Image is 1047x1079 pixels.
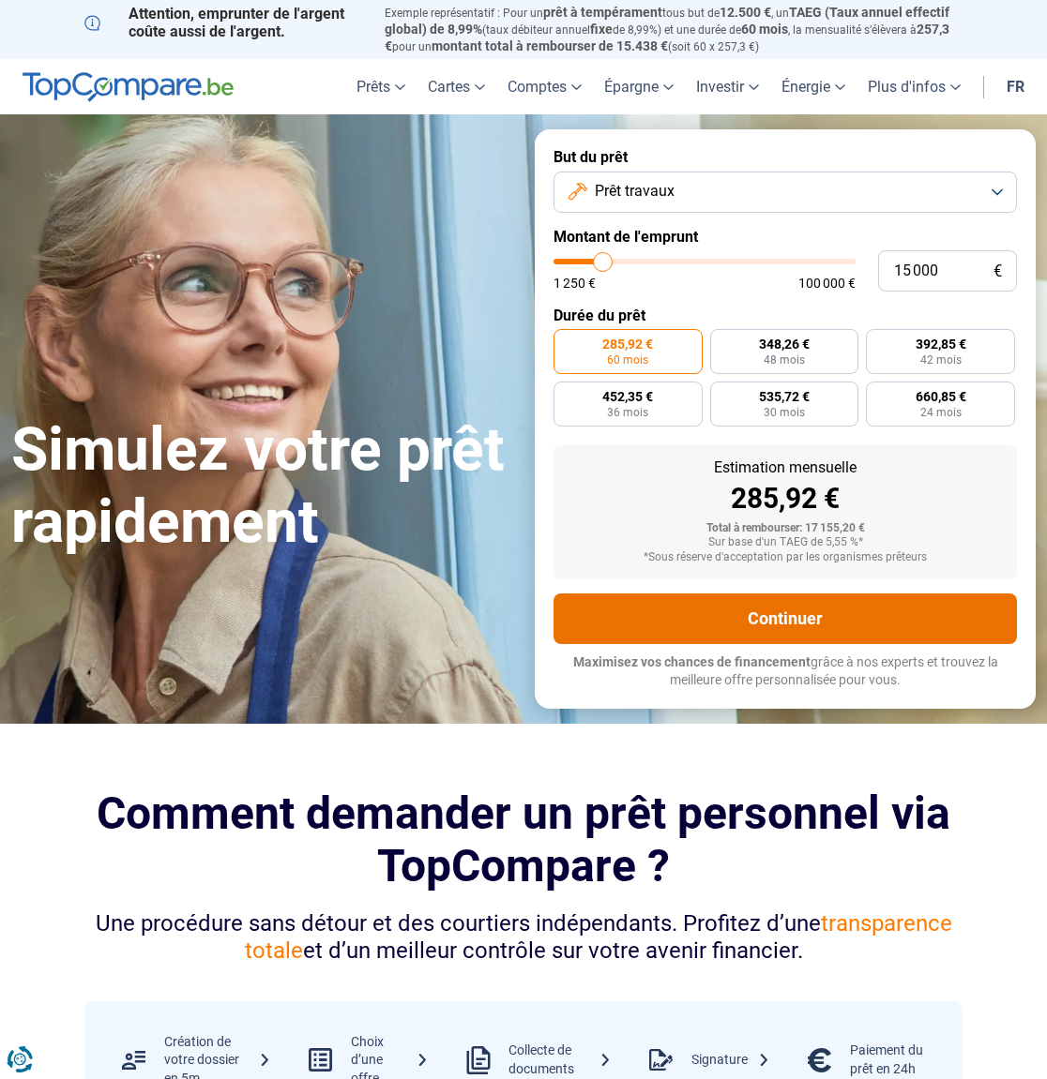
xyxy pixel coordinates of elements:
[554,277,596,290] span: 1 250 €
[850,1042,944,1078] div: Paiement du prêt en 24h
[554,593,1017,644] button: Continuer
[573,654,811,669] span: Maximisez vos chances de financement
[84,910,963,965] div: Une procédure sans détour et des courtiers indépendants. Profitez d’une et d’un meilleur contrôle...
[417,59,496,114] a: Cartes
[590,22,613,37] span: fixe
[554,228,1017,246] label: Montant de l'emprunt
[994,263,1002,279] span: €
[759,337,810,351] span: 348,26 €
[84,787,963,891] h2: Comment demander un prêt personnel via TopCompare ?
[385,5,963,54] p: Exemple représentatif : Pour un tous but de , un (taux débiteur annuel de 8,99%) et une durée de ...
[595,181,675,202] span: Prêt travaux
[995,59,1036,114] a: fr
[741,22,788,37] span: 60 mois
[602,337,653,351] span: 285,92 €
[798,277,856,290] span: 100 000 €
[857,59,972,114] a: Plus d'infos
[685,59,770,114] a: Investir
[691,1051,770,1070] div: Signature
[508,1042,612,1078] div: Collecte de documents
[569,522,1002,535] div: Total à rembourser: 17 155,20 €
[569,551,1002,564] div: *Sous réserve d'acceptation par les organismes prêteurs
[385,22,949,53] span: 257,3 €
[607,407,648,418] span: 36 mois
[554,148,1017,166] label: But du prêt
[554,653,1017,690] p: grâce à nos experts et trouvez la meilleure offre personnalisée pour vous.
[607,354,648,366] span: 60 mois
[916,337,966,351] span: 392,85 €
[920,407,962,418] span: 24 mois
[569,460,1002,475] div: Estimation mensuelle
[569,536,1002,549] div: Sur base d'un TAEG de 5,55 %*
[385,5,949,37] span: TAEG (Taux annuel effectif global) de 8,99%
[554,172,1017,213] button: Prêt travaux
[720,5,771,20] span: 12.500 €
[496,59,593,114] a: Comptes
[245,910,952,964] span: transparence totale
[593,59,685,114] a: Épargne
[770,59,857,114] a: Énergie
[759,390,810,403] span: 535,72 €
[23,72,234,102] img: TopCompare
[345,59,417,114] a: Prêts
[11,414,512,559] h1: Simulez votre prêt rapidement
[554,307,1017,324] label: Durée du prêt
[602,390,653,403] span: 452,35 €
[764,407,805,418] span: 30 mois
[764,354,805,366] span: 48 mois
[543,5,662,20] span: prêt à tempérament
[569,485,1002,513] div: 285,92 €
[916,390,966,403] span: 660,85 €
[432,38,668,53] span: montant total à rembourser de 15.438 €
[920,354,962,366] span: 42 mois
[84,5,362,40] p: Attention, emprunter de l'argent coûte aussi de l'argent.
